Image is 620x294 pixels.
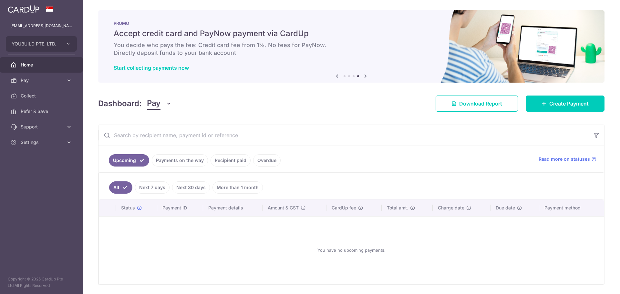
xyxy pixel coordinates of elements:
th: Payment ID [157,199,203,216]
th: Payment details [203,199,263,216]
span: Pay [21,77,63,84]
span: Charge date [438,205,464,211]
a: Create Payment [526,96,604,112]
span: Read more on statuses [539,156,590,162]
a: Upcoming [109,154,149,167]
h4: Dashboard: [98,98,142,109]
span: Amount & GST [268,205,299,211]
span: Total amt. [387,205,408,211]
a: Next 7 days [135,181,170,194]
img: paynow Banner [98,10,604,83]
span: Support [21,124,63,130]
span: Home [21,62,63,68]
span: Settings [21,139,63,146]
span: Pay [147,97,160,110]
span: Due date [496,205,515,211]
p: PROMO [114,21,589,26]
th: Payment method [539,199,604,216]
a: Recipient paid [211,154,251,167]
span: Create Payment [549,100,589,107]
span: CardUp fee [332,205,356,211]
a: Read more on statuses [539,156,596,162]
a: All [109,181,132,194]
span: YOUBUILD PTE. LTD. [12,41,59,47]
a: Overdue [253,154,281,167]
a: Download Report [436,96,518,112]
h6: You decide who pays the fee: Credit card fee from 1%. No fees for PayNow. Directly deposit funds ... [114,41,589,57]
span: Refer & Save [21,108,63,115]
input: Search by recipient name, payment id or reference [98,125,589,146]
p: [EMAIL_ADDRESS][DOMAIN_NAME] [10,23,72,29]
img: CardUp [8,5,39,13]
a: Next 30 days [172,181,210,194]
span: Status [121,205,135,211]
a: Start collecting payments now [114,65,189,71]
div: You have no upcoming payments. [107,222,596,279]
iframe: Opens a widget where you can find more information [579,275,614,291]
a: Payments on the way [152,154,208,167]
a: More than 1 month [212,181,263,194]
h5: Accept credit card and PayNow payment via CardUp [114,28,589,39]
button: Pay [147,97,172,110]
span: Download Report [459,100,502,107]
span: Collect [21,93,63,99]
button: YOUBUILD PTE. LTD. [6,36,77,52]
